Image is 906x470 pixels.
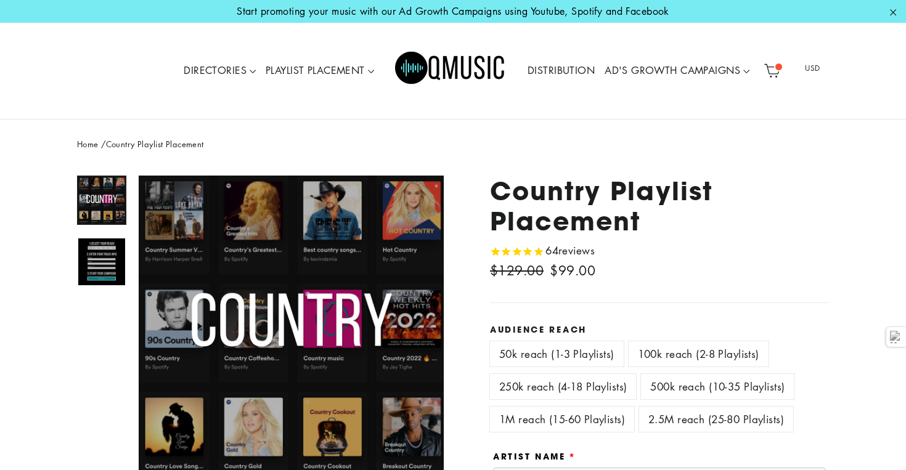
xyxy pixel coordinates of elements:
[490,325,829,334] label: Audience Reach
[490,242,595,260] span: Rated 4.8 out of 5 stars 64 reviews
[78,177,125,224] img: Country Playlist Placement
[101,138,105,150] span: /
[179,57,261,85] a: DIRECTORIES
[639,407,793,432] label: 2.5M reach (25-80 Playlists)
[490,374,636,399] label: 250k reach (4-18 Playlists)
[77,138,829,151] nav: breadcrumbs
[523,57,600,85] a: DISTRIBUTION
[261,57,379,85] a: PLAYLIST PLACEMENT
[490,262,544,279] span: $129.00
[143,35,759,107] div: Primary
[490,407,634,432] label: 1M reach (15-60 Playlists)
[550,262,595,279] span: $99.00
[490,176,829,236] h1: Country Playlist Placement
[558,243,595,257] span: reviews
[395,43,506,99] img: Q Music Promotions
[790,59,836,78] span: USD
[493,452,576,461] label: Artist Name
[545,243,595,257] span: 64 reviews
[629,341,769,367] label: 100k reach (2-8 Playlists)
[78,238,125,285] img: Country Playlist Placement
[77,138,99,150] a: Home
[490,341,624,367] label: 50k reach (1-3 Playlists)
[641,374,794,399] label: 500k reach (10-35 Playlists)
[600,57,754,85] a: AD'S GROWTH CAMPAIGNS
